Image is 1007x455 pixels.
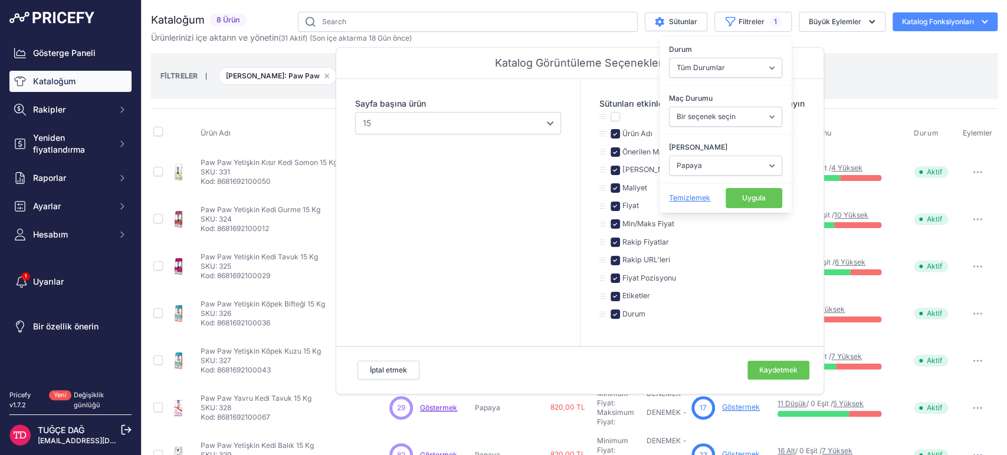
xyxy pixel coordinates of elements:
[281,34,305,42] font: 31 Aktif
[550,403,585,411] font: 820,00 TL
[226,71,320,80] font: [PERSON_NAME]: Paw Paw
[739,17,765,26] font: Filtreler
[927,215,942,223] font: Aktif
[622,219,674,228] font: Min/Maks Fiyat
[33,201,61,211] font: Ayarlar
[201,271,270,280] font: Kod: 8681692100029
[38,425,84,435] a: TUĞÇE DAĞ
[927,403,942,412] font: Aktif
[669,143,727,151] font: [PERSON_NAME]
[814,305,845,314] font: 9 Yüksek
[201,252,318,261] font: Paw Paw Yetişkin Kedi Tavuk 15 Kg
[778,446,795,455] a: 16 Alt
[759,365,798,374] font: Kaydetmek
[914,128,941,138] button: Durum
[833,399,864,408] a: 5 Yüksek
[9,127,132,160] button: Yeniden fiyatlandırma
[622,238,669,246] font: Rakip Fiyatlar
[742,193,766,202] font: Uygula
[774,17,777,26] font: 1
[778,399,806,408] font: 11 Düşük
[151,14,205,26] font: Kataloğum
[9,42,132,376] nav: Kenar çubuğu
[38,436,161,445] a: [EMAIL_ADDRESS][DOMAIN_NAME]
[420,403,457,412] a: Göstermek
[201,224,269,233] font: Kod: 8681692100012
[278,34,281,42] font: (
[622,183,647,192] font: Maliyet
[831,352,862,361] font: 7 Yüksek
[33,76,76,86] font: Kataloğum
[822,446,852,455] a: 7 Yüksek
[201,167,230,176] font: SKU: 331
[355,98,426,108] font: Sayfa başına ürün
[809,17,861,26] font: Büyük Eylemler
[33,133,85,154] font: Yeniden fiyatlandırma
[647,408,681,417] font: DENEMEK
[834,210,868,219] a: 10 Yüksek
[305,34,307,42] font: )
[835,258,865,266] font: 6 Yüksek
[597,389,628,407] font: Minimum Fiyat:
[9,391,31,409] font: Pricefy v1.7.2
[201,318,270,327] font: Kod: 8681692100036
[357,361,419,380] button: İptal etmek
[9,167,132,189] button: Raporlar
[722,403,760,411] a: Göstermek
[33,173,66,183] font: Raporlar
[597,408,634,426] font: Maksimum Fiyat:
[201,309,231,318] font: SKU: 326
[33,276,64,286] font: Uyarılar
[201,413,270,421] font: Kod: 8681692100067
[799,12,885,32] button: Büyük Eylemler
[397,403,405,412] font: 29
[298,12,638,32] input: Search
[9,196,132,217] button: Ayarlar
[622,147,676,156] font: Önerilen Maçlar
[33,321,99,331] font: Bir özellik önerin
[9,42,132,64] a: Gösterge Paneli
[622,291,650,300] font: Etiketler
[927,262,942,271] font: Aktif
[310,34,412,42] font: (Son içe aktarma 18 Gün önce)
[201,403,231,412] font: SKU: 328
[9,12,94,24] img: Pricefy Logo
[927,356,942,365] font: Aktif
[33,229,68,239] font: Hesabım
[9,99,132,120] button: Rakipler
[475,403,500,412] font: Papaya
[893,12,998,31] button: Katalog Fonksiyonları
[201,394,311,403] font: Paw Paw Yavru Kedi Tavuk 15 Kg
[622,255,670,264] font: Rakip URL'leri
[645,12,707,31] button: Sütunlar
[622,165,682,174] font: [PERSON_NAME]
[963,128,992,137] font: Eylemler
[902,17,974,26] font: Katalog Fonksiyonları
[683,436,687,445] font: -
[683,408,687,417] font: -
[726,188,782,208] button: Uygula
[806,399,833,408] font: / 0 Eşit /
[201,128,231,137] font: Ürün Adı
[795,446,822,455] font: / 0 Eşit /
[927,309,942,318] font: Aktif
[669,94,713,103] font: Maç Durumu
[33,48,96,58] font: Gösterge Paneli
[201,177,271,186] font: Kod: 8681692100050
[201,215,232,223] font: SKU: 324
[201,158,337,167] font: Paw Paw Yetişkin Kısır Kedi Somon 15 Kg
[33,104,65,114] font: Rakipler
[160,71,198,80] font: FİLTRELER
[622,273,676,282] font: Fiyat Pozisyonu
[54,391,67,399] font: Yeni
[9,271,132,292] a: Uyarılar
[201,262,231,271] font: SKU: 325
[205,72,207,80] font: |
[831,163,862,172] a: 4 Yüksek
